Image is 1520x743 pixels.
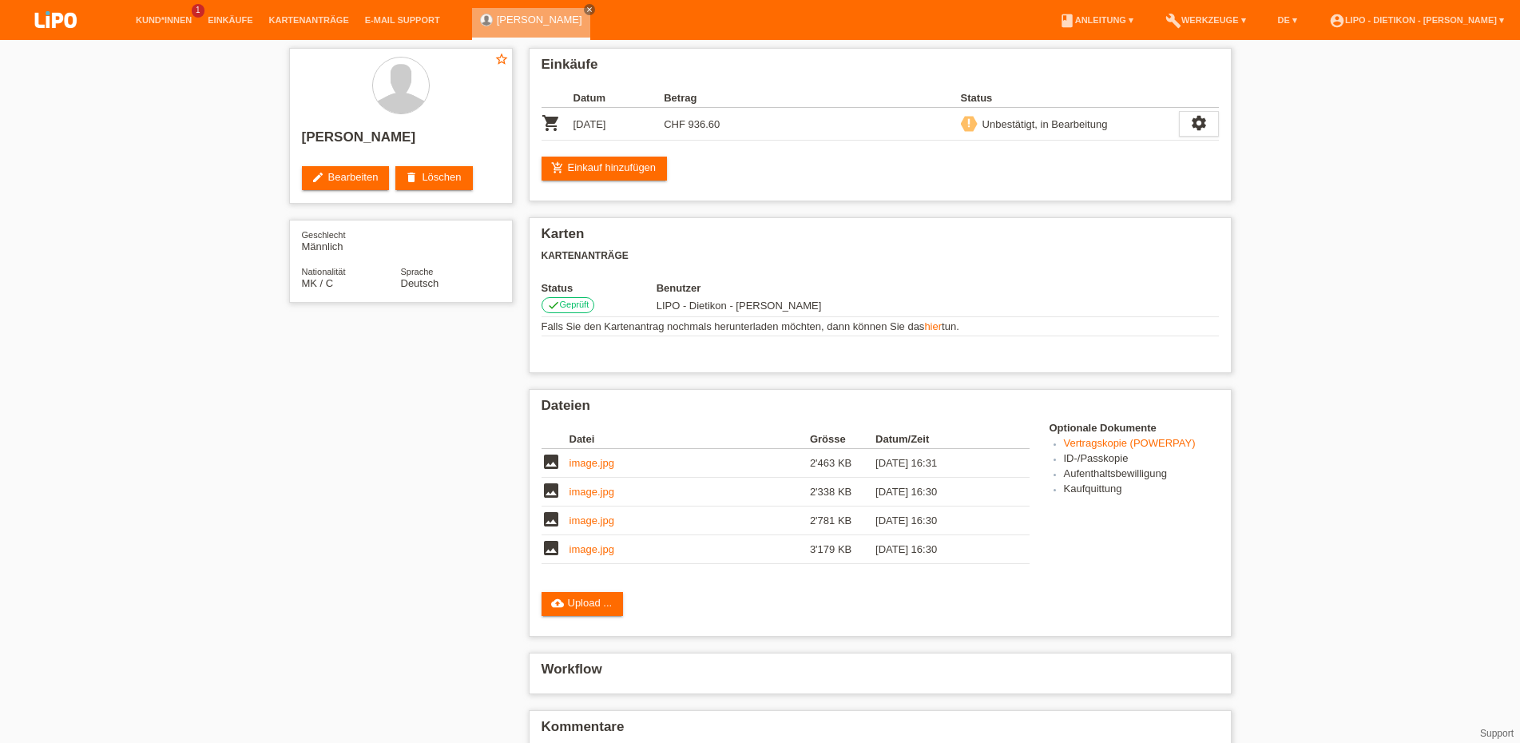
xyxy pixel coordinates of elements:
[560,300,589,309] span: Geprüft
[664,108,755,141] td: CHF 936.60
[875,535,1006,564] td: [DATE] 16:30
[875,449,1006,478] td: [DATE] 16:31
[405,171,418,184] i: delete
[1064,452,1219,467] li: ID-/Passkopie
[810,449,875,478] td: 2'463 KB
[1050,422,1219,434] h4: Optionale Dokumente
[810,507,875,535] td: 2'781 KB
[1321,15,1512,25] a: account_circleLIPO - Dietikon - [PERSON_NAME] ▾
[570,486,614,498] a: image.jpg
[261,15,357,25] a: Kartenanträge
[302,277,334,289] span: Mazedonien / C / 01.09.2001
[302,230,346,240] span: Geschlecht
[657,282,927,294] th: Benutzer
[494,52,509,69] a: star_border
[1329,13,1345,29] i: account_circle
[542,226,1219,250] h2: Karten
[542,662,1219,685] h2: Workflow
[570,543,614,555] a: image.jpg
[924,320,942,332] a: hier
[401,277,439,289] span: Deutsch
[570,457,614,469] a: image.jpg
[192,4,204,18] span: 1
[542,398,1219,422] h2: Dateien
[302,166,390,190] a: editBearbeiten
[584,4,595,15] a: close
[1064,437,1196,449] a: Vertragskopie (POWERPAY)
[1190,114,1208,132] i: settings
[542,538,561,558] i: image
[547,299,560,312] i: check
[312,171,324,184] i: edit
[551,597,564,610] i: cloud_upload
[1480,728,1514,739] a: Support
[542,592,624,616] a: cloud_uploadUpload ...
[810,430,875,449] th: Grösse
[542,719,1219,743] h2: Kommentare
[551,161,564,174] i: add_shopping_cart
[875,507,1006,535] td: [DATE] 16:30
[542,452,561,471] i: image
[401,267,434,276] span: Sprache
[810,478,875,507] td: 2'338 KB
[542,282,657,294] th: Status
[16,33,96,45] a: LIPO pay
[1051,15,1141,25] a: bookAnleitung ▾
[1064,467,1219,483] li: Aufenthaltsbewilligung
[542,57,1219,81] h2: Einkäufe
[542,113,561,133] i: POSP00027908
[494,52,509,66] i: star_border
[542,317,1219,336] td: Falls Sie den Kartenantrag nochmals herunterladen möchten, dann können Sie das tun.
[1064,483,1219,498] li: Kaufquittung
[1165,13,1181,29] i: build
[357,15,448,25] a: E-Mail Support
[961,89,1179,108] th: Status
[395,166,472,190] a: deleteLöschen
[573,89,665,108] th: Datum
[570,515,614,526] a: image.jpg
[200,15,260,25] a: Einkäufe
[810,535,875,564] td: 3'179 KB
[963,117,974,129] i: priority_high
[542,250,1219,262] h3: Kartenanträge
[302,228,401,252] div: Männlich
[875,478,1006,507] td: [DATE] 16:30
[978,116,1108,133] div: Unbestätigt, in Bearbeitung
[542,481,561,500] i: image
[664,89,755,108] th: Betrag
[542,157,668,181] a: add_shopping_cartEinkauf hinzufügen
[1059,13,1075,29] i: book
[1270,15,1305,25] a: DE ▾
[573,108,665,141] td: [DATE]
[1157,15,1254,25] a: buildWerkzeuge ▾
[570,430,810,449] th: Datei
[875,430,1006,449] th: Datum/Zeit
[585,6,593,14] i: close
[657,300,822,312] span: 23.09.2025
[302,129,500,153] h2: [PERSON_NAME]
[542,510,561,529] i: image
[128,15,200,25] a: Kund*innen
[497,14,582,26] a: [PERSON_NAME]
[302,267,346,276] span: Nationalität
